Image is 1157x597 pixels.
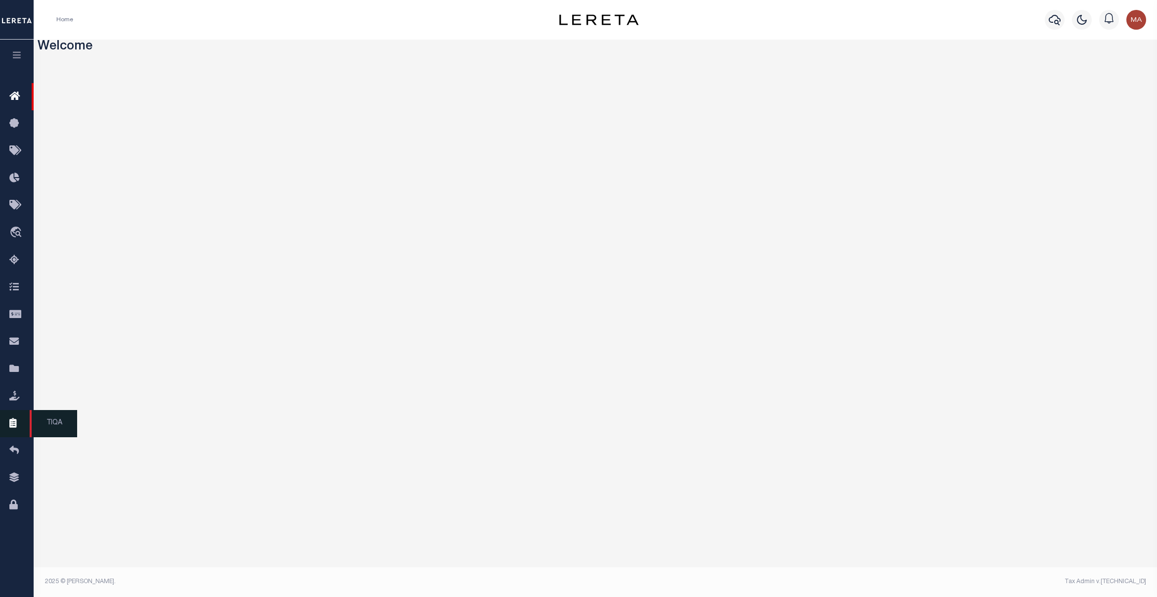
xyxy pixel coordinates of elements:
[603,577,1146,586] div: Tax Admin v.[TECHNICAL_ID]
[38,577,596,586] div: 2025 © [PERSON_NAME].
[559,14,638,25] img: logo-dark.svg
[38,40,1154,55] h3: Welcome
[9,227,25,239] i: travel_explore
[56,15,73,24] li: Home
[1126,10,1146,30] img: svg+xml;base64,PHN2ZyB4bWxucz0iaHR0cDovL3d3dy53My5vcmcvMjAwMC9zdmciIHBvaW50ZXItZXZlbnRzPSJub25lIi...
[30,410,77,437] span: TIQA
